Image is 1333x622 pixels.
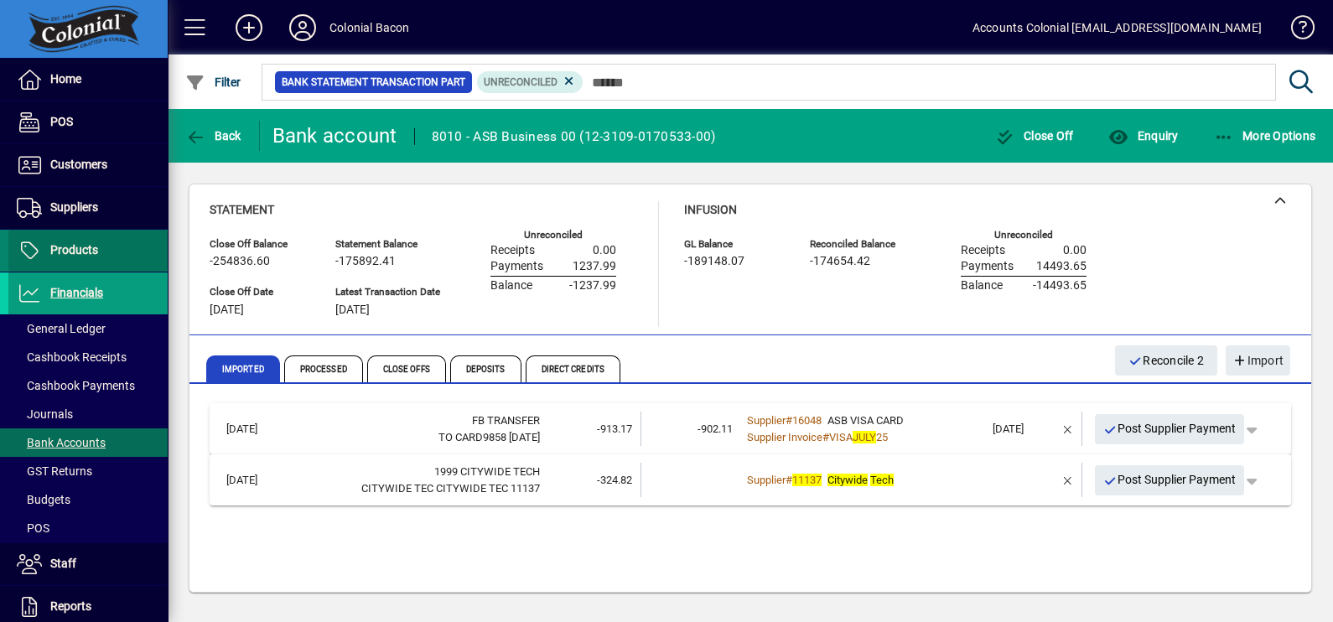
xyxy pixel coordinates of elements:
[1103,466,1237,494] span: Post Supplier Payment
[994,230,1053,241] label: Unreconciled
[1095,414,1245,444] button: Post Supplier Payment
[17,521,49,535] span: POS
[17,436,106,449] span: Bank Accounts
[50,599,91,613] span: Reports
[8,400,168,428] a: Journals
[50,200,98,214] span: Suppliers
[17,407,73,421] span: Journals
[490,279,532,293] span: Balance
[490,244,535,257] span: Receipts
[8,428,168,457] a: Bank Accounts
[792,474,822,486] em: 11137
[50,557,76,570] span: Staff
[432,123,716,150] div: 8010 - ASB Business 00 (12-3109-0170533-00)
[450,355,521,382] span: Deposits
[8,343,168,371] a: Cashbook Receipts
[1063,244,1087,257] span: 0.00
[50,72,81,86] span: Home
[1055,467,1081,494] button: Remove
[593,244,616,257] span: 0.00
[698,422,733,435] span: -902.11
[1210,121,1320,151] button: More Options
[870,474,894,486] em: Tech
[272,122,397,149] div: Bank account
[210,239,310,250] span: Close Off Balance
[827,474,868,486] em: Citywide
[484,76,558,88] span: Unreconciled
[741,412,827,429] a: Supplier#16048
[185,75,241,89] span: Filter
[1033,279,1087,293] span: -14493.65
[297,480,540,497] div: CITYWIDE TEC CITYWIDE TEC 11137
[168,121,260,151] app-page-header-button: Back
[210,454,1291,505] mat-expansion-panel-header: [DATE]1999 CITYWIDE TECHCITYWIDE TEC CITYWIDE TEC 11137-324.82Supplier#11137Citywide TechPost Sup...
[218,412,297,446] td: [DATE]
[1226,345,1290,376] button: Import
[50,286,103,299] span: Financials
[993,421,1055,438] div: [DATE]
[210,403,1291,454] mat-expansion-panel-header: [DATE]FB TRANSFERTO CARD9858 [DATE]-913.17-902.11Supplier#16048ASB VISA CARDSupplier Invoice#VISA...
[210,303,244,317] span: [DATE]
[8,543,168,585] a: Staff
[1214,129,1316,143] span: More Options
[329,14,409,41] div: Colonial Bacon
[50,115,73,128] span: POS
[185,129,241,143] span: Back
[8,371,168,400] a: Cashbook Payments
[810,239,910,250] span: Reconciled Balance
[206,355,280,382] span: Imported
[297,429,540,446] div: TO CARD9858 JULY
[1108,129,1178,143] span: Enquiry
[335,303,370,317] span: [DATE]
[961,260,1014,273] span: Payments
[335,255,396,268] span: -175892.41
[747,431,822,443] span: Supplier Invoice
[829,431,888,443] span: VISA 25
[210,255,270,268] span: -254836.60
[1115,345,1217,376] button: Reconcile 2
[50,158,107,171] span: Customers
[8,457,168,485] a: GST Returns
[810,255,870,268] span: -174654.42
[210,287,310,298] span: Close Off Date
[853,431,876,443] em: JULY
[8,144,168,186] a: Customers
[8,187,168,229] a: Suppliers
[8,485,168,514] a: Budgets
[297,464,540,480] div: 1999 CITYWIDE TECH
[1095,465,1245,495] button: Post Supplier Payment
[367,355,446,382] span: Close Offs
[747,474,786,486] span: Supplier
[961,244,1005,257] span: Receipts
[526,355,620,382] span: Direct Credits
[8,514,168,542] a: POS
[991,121,1078,151] button: Close Off
[961,279,1003,293] span: Balance
[222,13,276,43] button: Add
[524,230,583,241] label: Unreconciled
[17,322,106,335] span: General Ledger
[477,71,584,93] mat-chip: Reconciliation Status: Unreconciled
[8,59,168,101] a: Home
[490,260,543,273] span: Payments
[786,414,792,427] span: #
[335,287,440,298] span: Latest Transaction Date
[1036,260,1087,273] span: 14493.65
[684,239,785,250] span: GL Balance
[786,474,792,486] span: #
[792,414,822,427] span: 16048
[276,13,329,43] button: Profile
[569,279,616,293] span: -1237.99
[284,355,363,382] span: Processed
[282,74,465,91] span: Bank Statement Transaction Part
[684,255,744,268] span: -189148.07
[17,493,70,506] span: Budgets
[297,412,540,429] div: FB TRANSFER
[741,471,827,489] a: Supplier#11137
[1128,347,1204,375] span: Reconcile 2
[573,260,616,273] span: 1237.99
[973,14,1262,41] div: Accounts Colonial [EMAIL_ADDRESS][DOMAIN_NAME]
[1104,121,1182,151] button: Enquiry
[218,463,297,497] td: [DATE]
[17,379,135,392] span: Cashbook Payments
